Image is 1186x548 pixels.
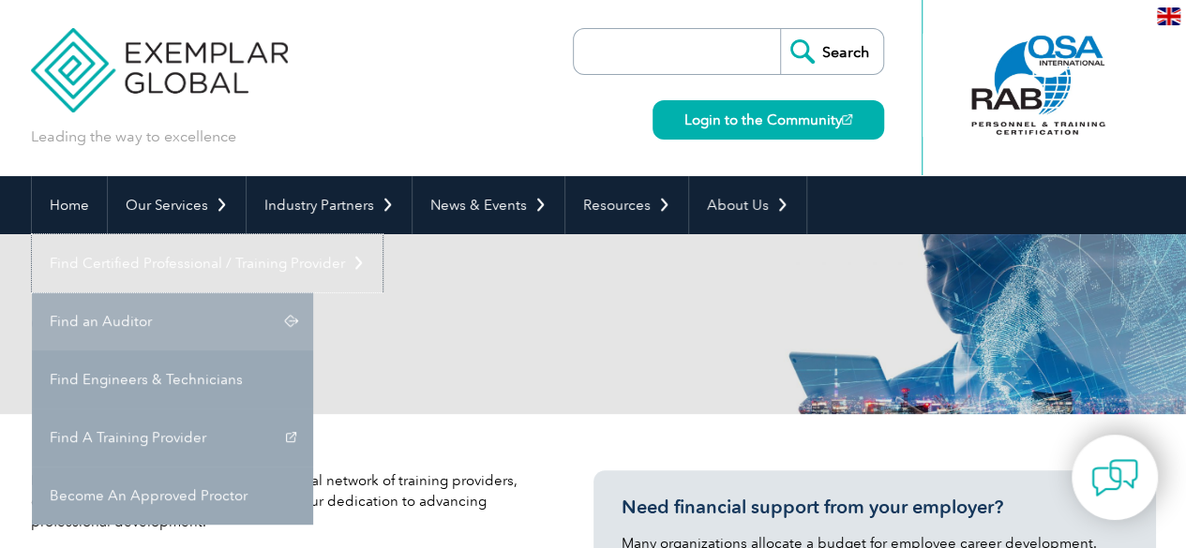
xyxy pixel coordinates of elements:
a: Our Services [108,176,246,234]
img: contact-chat.png [1091,454,1138,501]
a: Home [32,176,107,234]
h3: Need financial support from your employer? [622,496,1128,519]
a: Find Engineers & Technicians [32,350,313,408]
h2: Client Register [31,309,818,339]
a: Find an Auditor [32,292,313,350]
img: open_square.png [842,114,852,125]
a: Industry Partners [247,176,412,234]
a: Find A Training Provider [32,408,313,467]
a: Become An Approved Proctor [32,467,313,525]
img: en [1157,7,1180,25]
a: Login to the Community [653,100,884,140]
a: Find Certified Professional / Training Provider [32,234,383,292]
p: Exemplar Global proudly works with a global network of training providers, consultants, and organ... [31,470,537,532]
a: About Us [689,176,806,234]
p: Leading the way to excellence [31,126,236,147]
input: Search [780,29,883,74]
a: News & Events [413,176,564,234]
a: Resources [565,176,688,234]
